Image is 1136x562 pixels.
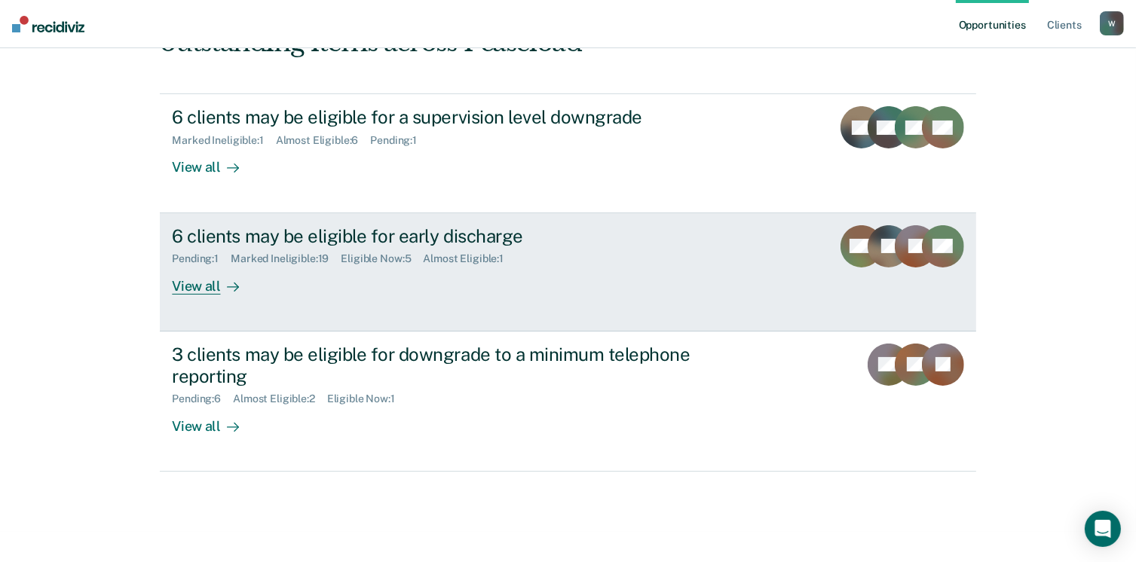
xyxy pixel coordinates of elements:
div: View all [172,265,256,295]
div: Marked Ineligible : 19 [231,252,341,265]
img: Recidiviz [12,16,84,32]
div: Eligible Now : 1 [327,392,407,405]
div: Almost Eligible : 1 [423,252,516,265]
div: Marked Ineligible : 1 [172,134,275,147]
div: 6 clients may be eligible for early discharge [172,225,701,247]
a: 3 clients may be eligible for downgrade to a minimum telephone reportingPending:6Almost Eligible:... [160,331,975,472]
div: Pending : 1 [172,252,231,265]
a: 6 clients may be eligible for early dischargePending:1Marked Ineligible:19Eligible Now:5Almost El... [160,213,975,331]
div: Open Intercom Messenger [1085,511,1121,547]
div: View all [172,405,256,435]
div: 6 clients may be eligible for a supervision level downgrade [172,106,701,128]
div: Pending : 1 [370,134,429,147]
button: W [1100,11,1124,35]
div: View all [172,147,256,176]
div: Almost Eligible : 6 [276,134,371,147]
div: 3 clients may be eligible for downgrade to a minimum telephone reporting [172,344,701,387]
a: 6 clients may be eligible for a supervision level downgradeMarked Ineligible:1Almost Eligible:6Pe... [160,93,975,212]
div: Pending : 6 [172,392,233,405]
div: Eligible Now : 5 [341,252,423,265]
div: Almost Eligible : 2 [233,392,327,405]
